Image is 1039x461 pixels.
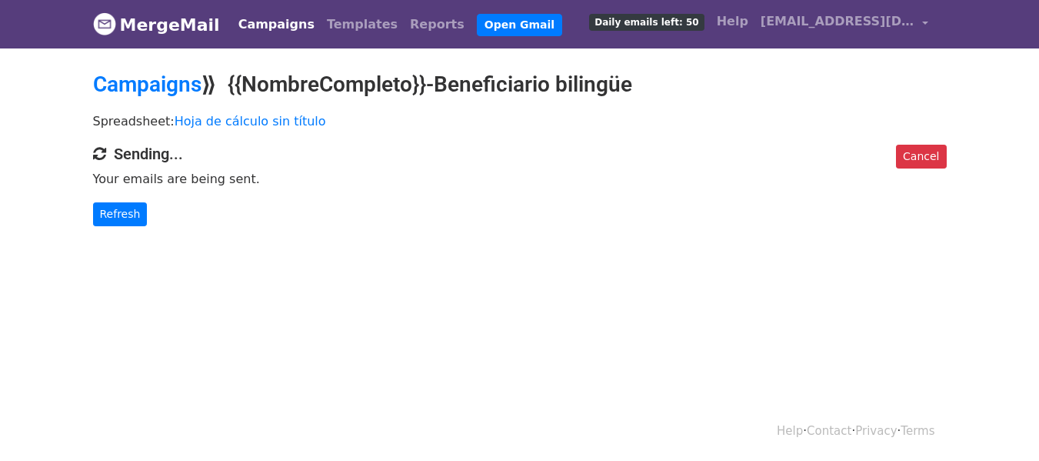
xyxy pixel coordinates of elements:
a: [EMAIL_ADDRESS][DOMAIN_NAME] [754,6,934,42]
p: Your emails are being sent. [93,171,947,187]
a: Contact [807,424,851,438]
a: Open Gmail [477,14,562,36]
a: Hoja de cálculo sin título [175,114,326,129]
a: Campaigns [93,72,201,97]
a: Daily emails left: 50 [583,6,710,37]
img: MergeMail logo [93,12,116,35]
p: Spreadsheet: [93,113,947,129]
a: Campaigns [232,9,321,40]
a: Help [711,6,754,37]
span: [EMAIL_ADDRESS][DOMAIN_NAME] [761,12,914,31]
a: Help [777,424,803,438]
span: Daily emails left: 50 [589,14,704,31]
a: Templates [321,9,404,40]
a: Terms [901,424,934,438]
h4: Sending... [93,145,947,163]
a: Reports [404,9,471,40]
a: Privacy [855,424,897,438]
a: Refresh [93,202,148,226]
h2: ⟫ {{NombreCompleto}}-Beneficiario bilingüe [93,72,947,98]
a: Cancel [896,145,946,169]
a: MergeMail [93,8,220,41]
